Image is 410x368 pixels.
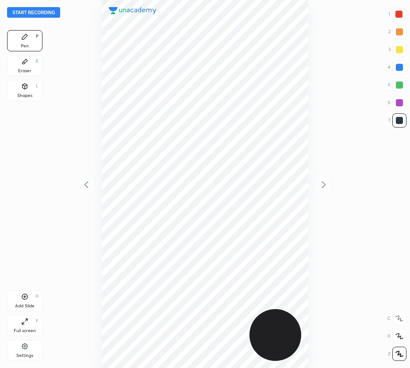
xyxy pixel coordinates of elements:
[36,319,38,323] div: F
[14,329,36,333] div: Full screen
[15,304,34,308] div: Add Slide
[35,294,38,298] div: H
[388,43,406,57] div: 3
[36,84,38,88] div: L
[388,25,406,39] div: 2
[36,34,38,39] div: P
[109,7,157,14] img: logo.38c385cc.svg
[388,113,406,128] div: 7
[17,93,32,98] div: Shapes
[388,347,406,361] div: Z
[387,311,406,325] div: C
[16,353,33,358] div: Settings
[7,7,60,18] button: Start recording
[387,329,406,343] div: X
[388,60,406,74] div: 4
[388,7,406,21] div: 1
[388,96,406,110] div: 6
[36,59,38,63] div: E
[388,78,406,92] div: 5
[18,69,31,73] div: Eraser
[21,44,29,48] div: Pen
